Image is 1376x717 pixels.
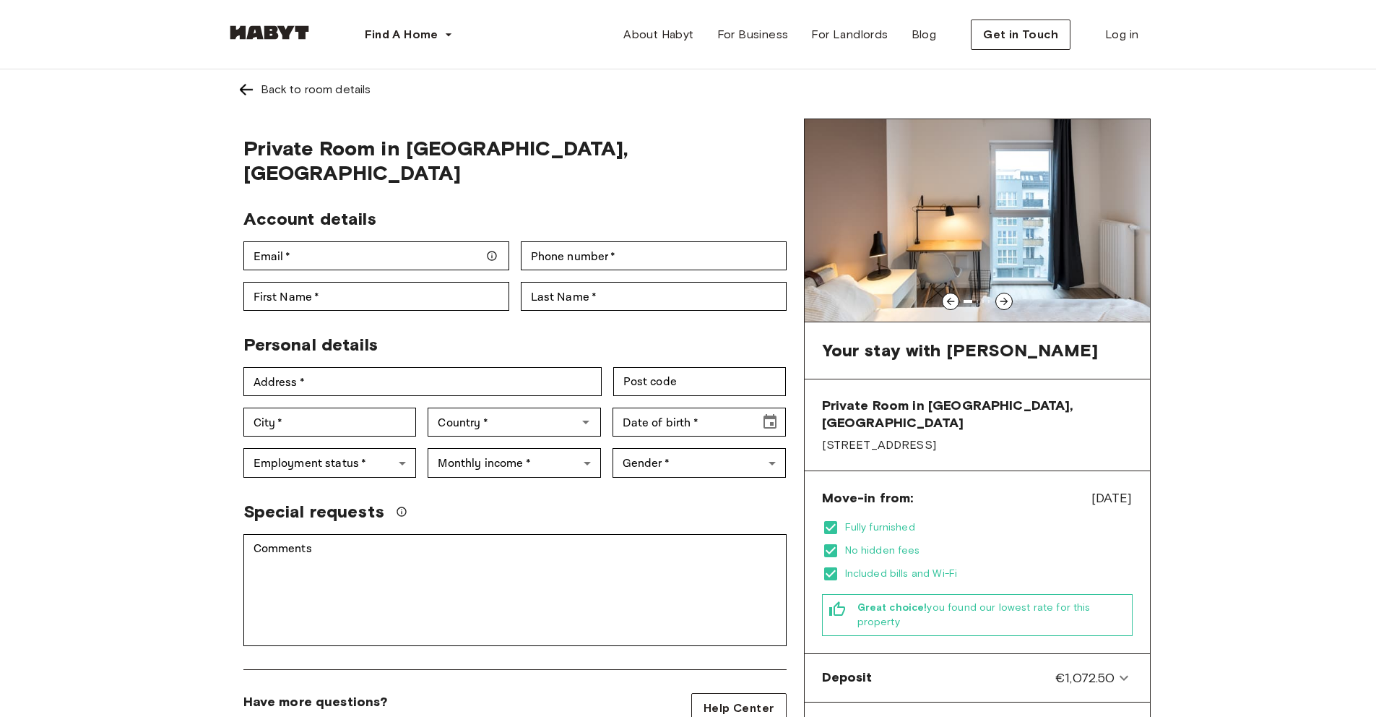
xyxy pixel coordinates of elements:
[396,506,407,518] svg: We'll do our best to accommodate your request, but please note we can't guarantee it will be poss...
[365,26,438,43] span: Find A Home
[486,250,498,262] svg: Make sure your email is correct — we'll send your booking details there.
[800,20,899,49] a: For Landlords
[805,119,1150,322] img: Image of the room
[704,700,774,717] span: Help Center
[521,282,787,311] div: Last Name
[1094,20,1150,49] a: Log in
[706,20,800,49] a: For Business
[243,334,378,355] span: Personal details
[521,241,787,270] div: Phone number
[1105,26,1138,43] span: Log in
[243,241,509,270] div: Email
[857,601,927,614] b: Great choice!
[756,408,784,437] button: Choose date
[243,208,376,229] span: Account details
[243,136,787,185] span: Private Room in [GEOGRAPHIC_DATA], [GEOGRAPHIC_DATA]
[822,437,1133,453] span: [STREET_ADDRESS]
[243,501,384,523] span: Special requests
[912,26,937,43] span: Blog
[717,26,789,43] span: For Business
[261,81,371,98] div: Back to room details
[811,26,888,43] span: For Landlords
[226,69,1151,110] a: Left pointing arrowBack to room details
[243,534,787,646] div: Comments
[845,520,1133,535] span: Fully furnished
[576,412,596,432] button: Open
[243,282,509,311] div: First Name
[623,26,693,43] span: About Habyt
[857,601,1126,630] span: you found our lowest rate for this property
[1091,489,1133,507] span: [DATE]
[238,81,255,98] img: Left pointing arrow
[243,408,417,437] div: City
[822,489,914,507] span: Move-in from:
[1055,669,1115,687] span: €1,072.50
[822,397,1133,432] span: Private Room in [GEOGRAPHIC_DATA], [GEOGRAPHIC_DATA]
[845,567,1133,581] span: Included bills and Wi-Fi
[243,693,388,710] span: Have more questions?
[243,367,602,396] div: Address
[612,20,705,49] a: About Habyt
[822,340,1098,361] span: Your stay with [PERSON_NAME]
[810,660,1144,696] div: Deposit€1,072.50
[983,26,1058,43] span: Get in Touch
[845,544,1133,558] span: No hidden fees
[971,20,1070,50] button: Get in Touch
[900,20,948,49] a: Blog
[822,669,873,687] span: Deposit
[226,25,313,40] img: Habyt
[353,20,464,49] button: Find A Home
[613,367,787,396] div: Post code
